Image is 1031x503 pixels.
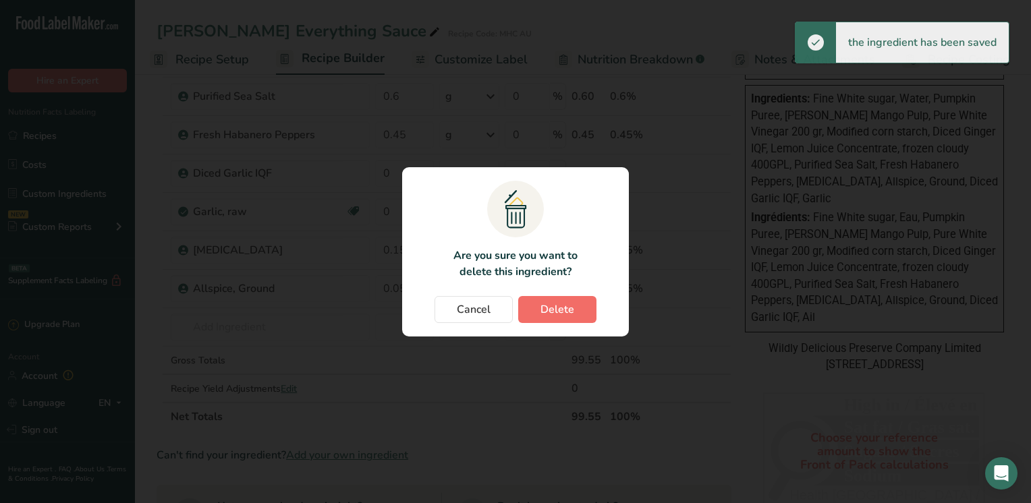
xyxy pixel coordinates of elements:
[518,296,596,323] button: Delete
[457,301,491,318] span: Cancel
[435,296,513,323] button: Cancel
[985,457,1018,490] div: Open Intercom Messenger
[540,301,574,318] span: Delete
[445,247,585,280] p: Are you sure you want to delete this ingredient?
[836,22,1009,63] div: the ingredient has been saved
